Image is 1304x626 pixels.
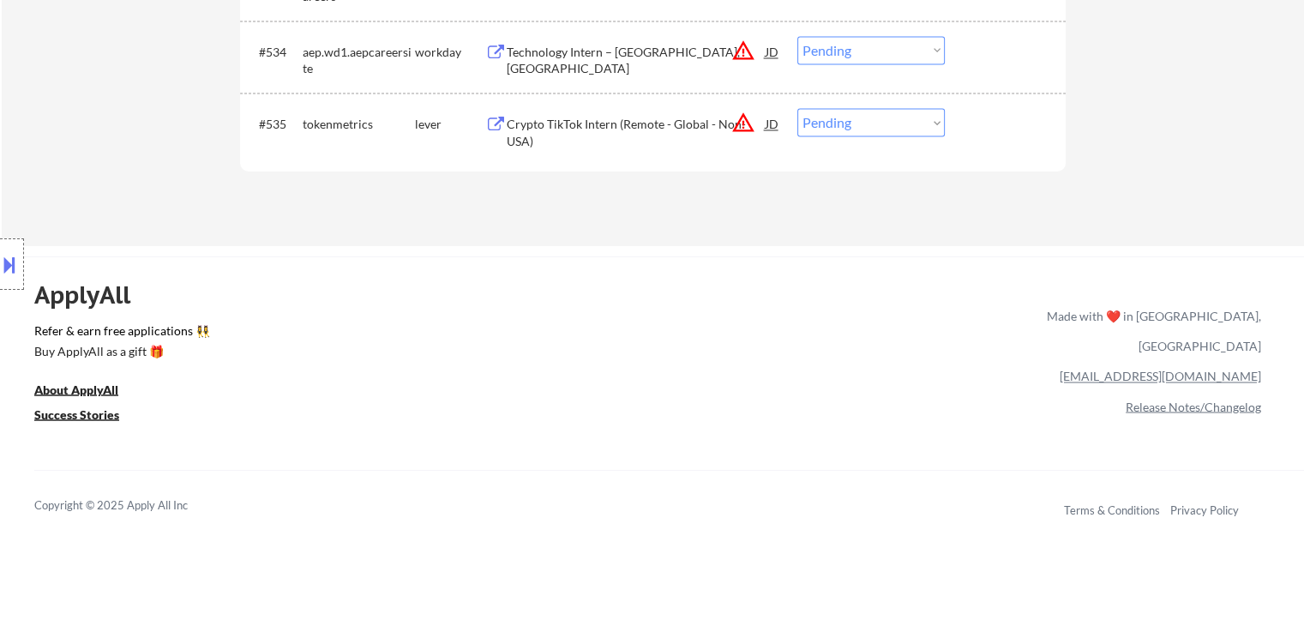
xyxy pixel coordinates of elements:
div: aep.wd1.aepcareersite [303,44,415,77]
div: Technology Intern – [GEOGRAPHIC_DATA], [GEOGRAPHIC_DATA] [507,44,766,77]
a: Refer & earn free applications 👯‍♀️ [34,325,688,343]
div: tokenmetrics [303,116,415,133]
button: warning_amber [731,39,755,63]
a: Privacy Policy [1170,503,1239,516]
div: workday [415,44,485,61]
div: Crypto TikTok Intern (Remote - Global - Non-USA) [507,116,766,149]
div: JD [764,36,781,67]
div: lever [415,116,485,133]
button: warning_amber [731,111,755,135]
div: JD [764,108,781,139]
a: Release Notes/Changelog [1126,399,1261,413]
a: [EMAIL_ADDRESS][DOMAIN_NAME] [1060,369,1261,383]
div: #534 [259,44,289,61]
a: Terms & Conditions [1064,503,1160,516]
div: Made with ❤️ in [GEOGRAPHIC_DATA], [GEOGRAPHIC_DATA] [1040,301,1261,361]
div: Copyright © 2025 Apply All Inc [34,497,231,514]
